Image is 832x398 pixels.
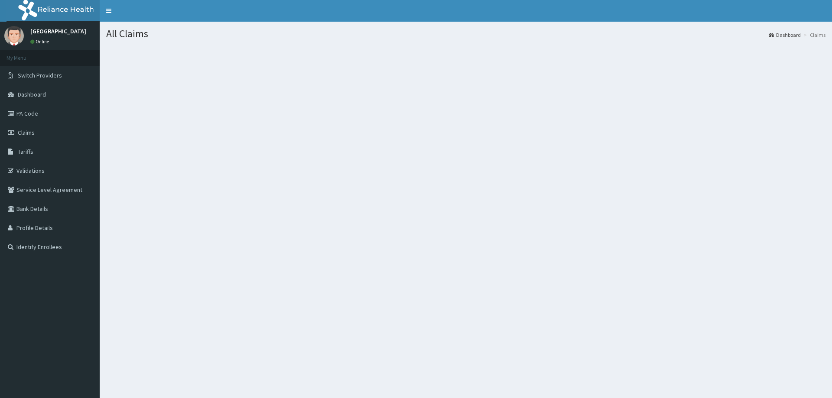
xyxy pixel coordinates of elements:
[18,71,62,79] span: Switch Providers
[30,28,86,34] p: [GEOGRAPHIC_DATA]
[106,28,825,39] h1: All Claims
[4,26,24,45] img: User Image
[18,148,33,155] span: Tariffs
[802,31,825,39] li: Claims
[30,39,51,45] a: Online
[18,91,46,98] span: Dashboard
[18,129,35,136] span: Claims
[769,31,801,39] a: Dashboard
